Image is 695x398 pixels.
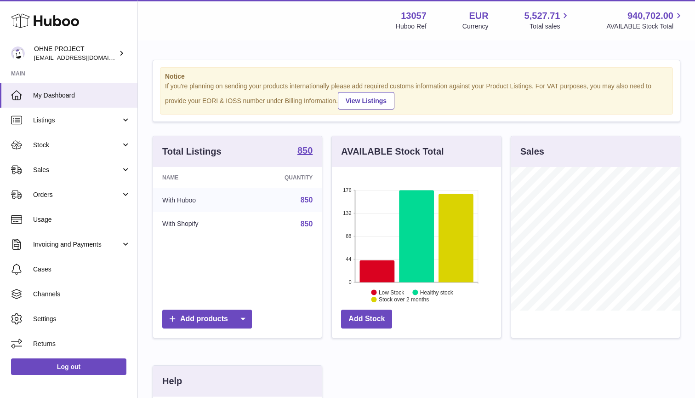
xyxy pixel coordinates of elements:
strong: EUR [469,10,488,22]
text: Low Stock [379,289,404,295]
th: Quantity [244,167,322,188]
th: Name [153,167,244,188]
span: AVAILABLE Stock Total [606,22,684,31]
span: 940,702.00 [627,10,673,22]
span: Usage [33,215,131,224]
div: OHNE PROJECT [34,45,117,62]
h3: Help [162,375,182,387]
a: Log out [11,358,126,375]
span: Returns [33,340,131,348]
strong: 13057 [401,10,427,22]
text: 132 [343,210,351,216]
a: 5,527.71 Total sales [524,10,571,31]
strong: 850 [297,146,313,155]
img: support@ohneproject.com [11,46,25,60]
span: Listings [33,116,121,125]
a: Add Stock [341,310,392,329]
text: 0 [349,279,352,285]
a: 940,702.00 AVAILABLE Stock Total [606,10,684,31]
span: Channels [33,290,131,299]
a: Add products [162,310,252,329]
text: Stock over 2 months [379,296,429,303]
span: Stock [33,141,121,150]
text: Healthy stock [420,289,454,295]
text: 44 [346,256,352,262]
div: If you're planning on sending your products internationally please add required customs informati... [165,82,668,110]
span: Total sales [530,22,570,31]
text: 176 [343,187,351,193]
a: 850 [301,220,313,228]
span: Invoicing and Payments [33,240,121,249]
a: 850 [297,146,313,157]
span: Cases [33,265,131,274]
span: Orders [33,190,121,199]
span: 5,527.71 [524,10,560,22]
div: Currency [462,22,489,31]
h3: Sales [520,145,544,158]
text: 88 [346,233,352,239]
span: Settings [33,315,131,323]
td: With Huboo [153,188,244,212]
h3: Total Listings [162,145,222,158]
span: [EMAIL_ADDRESS][DOMAIN_NAME] [34,54,135,61]
div: Huboo Ref [396,22,427,31]
strong: Notice [165,72,668,81]
span: My Dashboard [33,91,131,100]
a: View Listings [338,92,394,110]
a: 850 [301,196,313,204]
td: With Shopify [153,212,244,236]
h3: AVAILABLE Stock Total [341,145,444,158]
span: Sales [33,166,121,174]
